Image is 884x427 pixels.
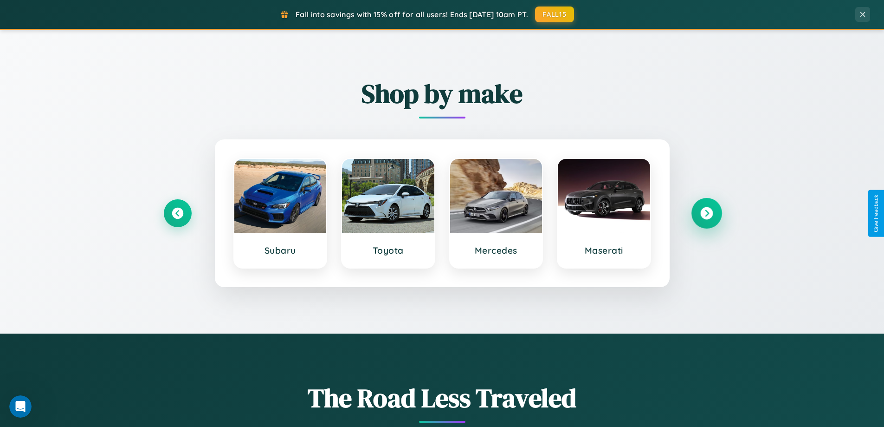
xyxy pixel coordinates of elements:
h3: Subaru [244,245,317,256]
button: FALL15 [535,7,574,22]
h3: Mercedes [459,245,533,256]
div: Give Feedback [873,195,879,232]
h1: The Road Less Traveled [164,380,721,416]
iframe: Intercom live chat [9,395,32,418]
h3: Maserati [567,245,641,256]
span: Fall into savings with 15% off for all users! Ends [DATE] 10am PT. [296,10,528,19]
h3: Toyota [351,245,425,256]
h2: Shop by make [164,76,721,112]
